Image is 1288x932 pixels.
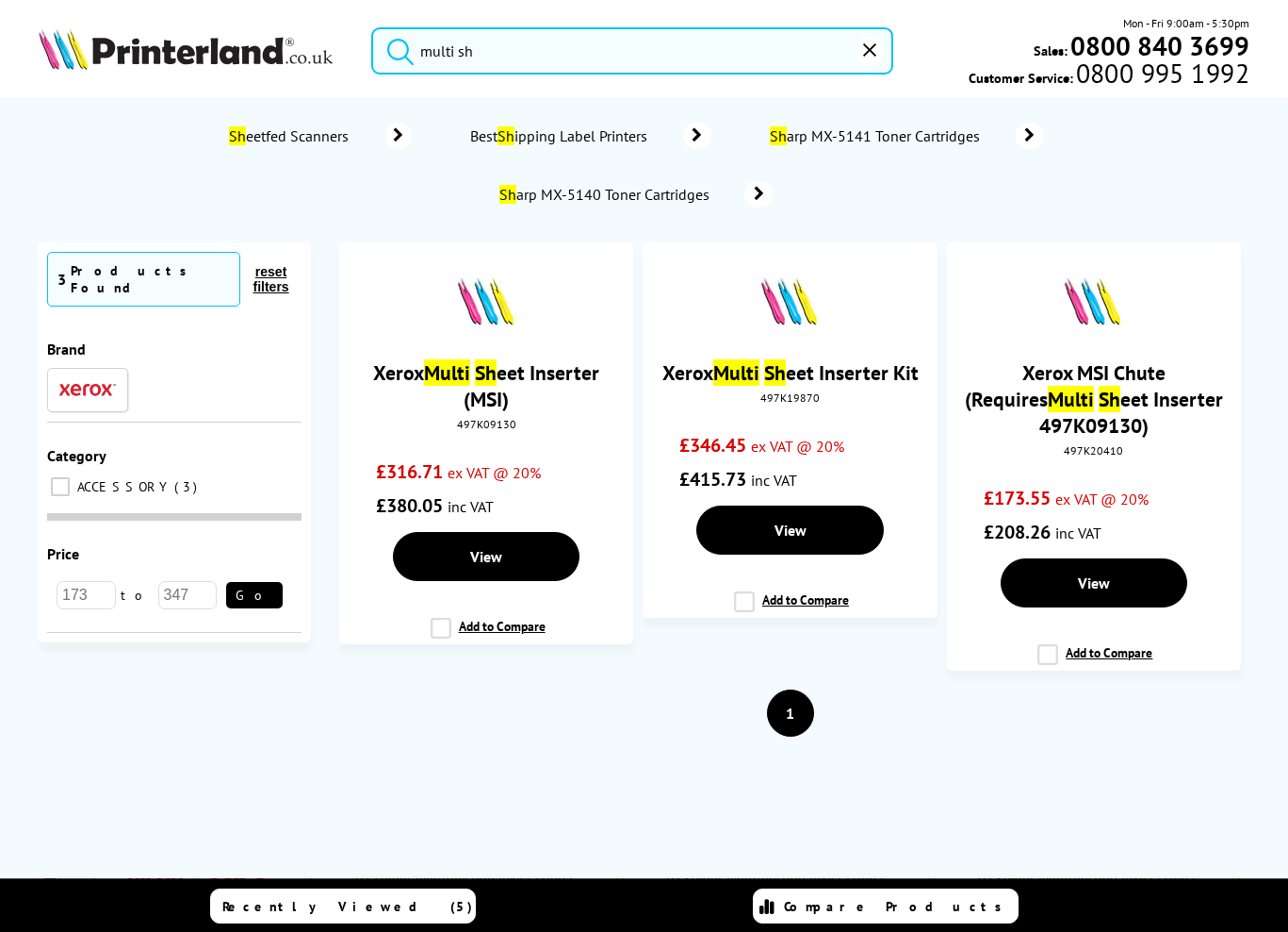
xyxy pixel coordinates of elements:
input: 347 [158,581,218,609]
span: arp MX-5141 Toner Cartridges [768,126,987,145]
div: Products Found [71,262,230,296]
button: reset filters [240,263,302,295]
span: 3 [57,270,66,289]
span: ex VAT @ 20% [448,463,541,482]
a: Sharp MX-5141 Toner Cartridges [768,123,1044,149]
a: XeroxMulti Sheet Inserter (MSI) [373,359,599,412]
mark: Sh [229,126,246,145]
span: inc VAT [751,471,797,490]
span: 0800 995 1992 [1073,64,1249,82]
a: Sharp MX-5140 Toner Cartridges [497,181,773,208]
span: arp MX-5140 Toner Cartridges [497,185,716,204]
span: inc VAT [448,497,494,516]
label: Add to Compare [734,591,849,627]
img: minislashes.png [755,275,825,327]
a: View [1001,558,1187,607]
mark: Sh [499,185,516,204]
span: Price [47,544,79,563]
img: Printerland Logo [39,28,333,70]
input: Search product or [371,27,894,75]
span: Sales: [1034,42,1068,59]
a: 0800 840 3699 [1068,37,1249,55]
a: Sheetfed Scanners [226,123,412,149]
mark: Multi [1048,386,1094,412]
input: ACCESSORY 3 [51,477,70,496]
mark: Sh [1099,386,1120,412]
div: 497K20410 [961,443,1228,458]
span: View [470,547,502,566]
span: Customer Service: [969,64,1249,87]
span: 3 [174,478,202,495]
a: Compare Products [753,889,1019,924]
span: Category [47,446,106,465]
mark: Sh [764,359,786,386]
span: Compare Products [784,898,1012,915]
span: £415.73 [679,467,746,491]
img: minislashes.png [451,275,522,327]
label: Add to Compare [431,618,546,654]
a: Xerox MSI Chute (RequiresMulti Sheet Inserter 497K09130) [965,359,1223,439]
span: View [774,521,807,540]
span: View [1078,574,1110,592]
span: Recently Viewed (5) [222,898,473,915]
a: XeroxMulti Sheet Inserter Kit [662,359,919,386]
img: minislashes.png [1058,275,1129,327]
label: Add to Compare [1037,644,1152,680]
button: Go [226,582,283,608]
mark: Sh [497,126,514,145]
div: 497K09130 [353,417,620,431]
b: 0800 840 3699 [1070,28,1249,63]
span: ex VAT @ 20% [751,437,844,456]
span: Brand [47,340,86,358]
mark: Sh [770,126,787,145]
a: Recently Viewed (5) [210,889,476,924]
span: Best ipping Label Printers [468,126,656,145]
span: ex VAT @ 20% [1055,490,1149,508]
span: ACCESSORY [73,478,172,495]
span: eetfed Scanners [226,126,357,145]
mark: Multi [713,359,759,386]
span: £316.71 [376,459,443,484]
span: £208.26 [984,520,1051,544]
a: BestShipping Label Printers [468,123,711,149]
mark: Sh [475,359,497,386]
a: View [393,532,579,581]
span: £380.05 [376,493,443,518]
a: Printerland Logo [39,28,348,74]
span: Mon - Fri 9:00am - 5:30pm [1123,14,1249,32]
span: to [116,587,158,604]
img: Xerox [59,383,116,396]
a: View [696,506,883,555]
input: 173 [57,581,116,609]
div: 497K19870 [657,391,923,405]
span: £346.45 [679,433,746,458]
span: inc VAT [1055,524,1101,542]
mark: Multi [424,359,470,386]
span: £173.55 [984,486,1051,510]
